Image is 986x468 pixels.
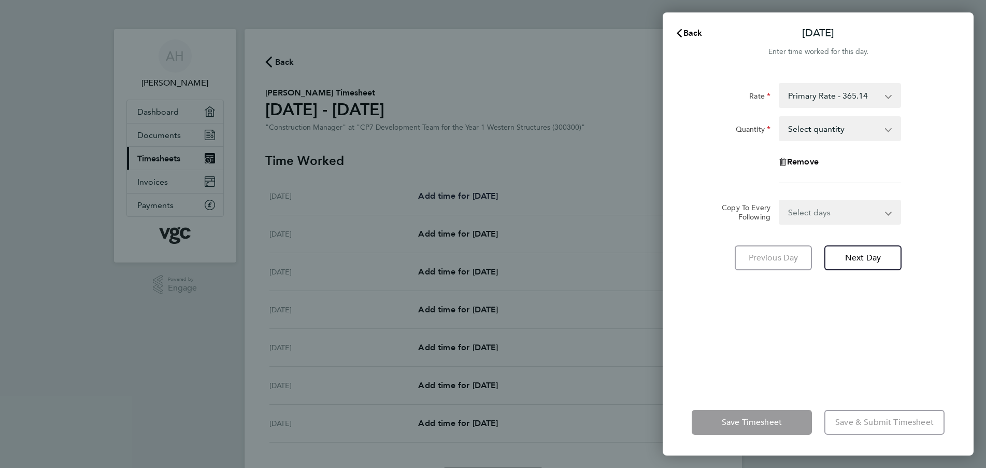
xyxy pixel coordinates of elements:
span: Remove [787,157,819,167]
div: Enter time worked for this day. [663,46,974,58]
label: Quantity [736,125,770,137]
span: Back [683,28,703,38]
span: Next Day [845,253,881,263]
button: Back [665,23,713,44]
label: Copy To Every Following [713,203,770,222]
p: [DATE] [802,26,834,40]
button: Next Day [824,245,902,270]
button: Remove [779,158,819,166]
label: Rate [749,91,770,104]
